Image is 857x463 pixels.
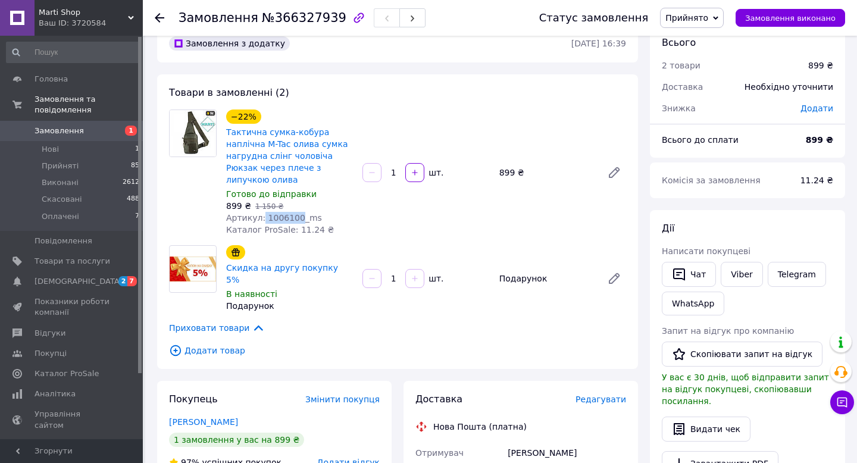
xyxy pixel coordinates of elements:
[662,104,696,113] span: Знижка
[721,262,762,287] a: Viber
[35,368,99,379] span: Каталог ProSale
[662,342,822,367] button: Скопіювати запит на відгук
[39,7,128,18] span: Marti Shop
[123,177,139,188] span: 2612
[127,276,137,286] span: 7
[131,161,139,171] span: 85
[662,373,829,406] span: У вас є 30 днів, щоб відправити запит на відгук покупцеві, скопіювавши посилання.
[737,74,840,100] div: Необхідно уточнити
[226,300,353,312] div: Подарунок
[125,126,137,136] span: 1
[662,176,761,185] span: Комісія за замовлення
[226,127,348,184] a: Тактична сумка-кобура наплічна M-Tac олива сумка нагрудна слінг чоловіча Рюкзак через плече з лип...
[255,202,283,211] span: 1 150 ₴
[135,211,139,222] span: 7
[35,328,65,339] span: Відгуки
[169,393,218,405] span: Покупець
[800,104,833,113] span: Додати
[745,14,836,23] span: Замовлення виконано
[170,110,216,157] img: Тактична сумка-кобура наплічна M-Tac олива сумка нагрудна слінг чоловіча Рюкзак через плече з лип...
[662,61,700,70] span: 2 товари
[35,276,123,287] span: [DEMOGRAPHIC_DATA]
[35,256,110,267] span: Товари та послуги
[35,409,110,430] span: Управління сайтом
[35,74,68,85] span: Головна
[118,276,128,286] span: 2
[169,87,289,98] span: Товари в замовленні (2)
[42,177,79,188] span: Виконані
[662,135,739,145] span: Всього до сплати
[426,167,445,179] div: шт.
[135,144,139,155] span: 1
[602,161,626,184] a: Редагувати
[430,421,530,433] div: Нова Пошта (платна)
[42,161,79,171] span: Прийняті
[575,395,626,404] span: Редагувати
[495,270,598,287] div: Подарунок
[415,448,464,458] span: Отримувач
[179,11,258,25] span: Замовлення
[169,433,304,447] div: 1 замовлення у вас на 899 ₴
[415,393,462,405] span: Доставка
[226,263,338,284] a: Скидка на другу покупку 5%
[127,194,139,205] span: 488
[662,223,674,234] span: Дії
[806,135,833,145] b: 899 ₴
[226,289,277,299] span: В наявності
[662,326,794,336] span: Запит на відгук про компанію
[35,296,110,318] span: Показники роботи компанії
[662,37,696,48] span: Всього
[6,42,140,63] input: Пошук
[35,348,67,359] span: Покупці
[169,321,265,334] span: Приховати товари
[226,213,322,223] span: Артикул: 1006100_ms
[662,262,716,287] button: Чат
[35,94,143,115] span: Замовлення та повідомлення
[808,60,833,71] div: 899 ₴
[662,246,750,256] span: Написати покупцеві
[169,417,238,427] a: [PERSON_NAME]
[539,12,649,24] div: Статус замовлення
[35,389,76,399] span: Аналітика
[226,110,261,124] div: −22%
[226,225,334,234] span: Каталог ProSale: 11.24 ₴
[170,256,216,281] img: Скидка на другу покупку 5%
[736,9,845,27] button: Замовлення виконано
[602,267,626,290] a: Редагувати
[662,417,750,442] button: Видати чек
[662,292,724,315] a: WhatsApp
[305,395,380,404] span: Змінити покупця
[665,13,708,23] span: Прийнято
[35,126,84,136] span: Замовлення
[262,11,346,25] span: №366327939
[42,194,82,205] span: Скасовані
[169,344,626,357] span: Додати товар
[662,82,703,92] span: Доставка
[39,18,143,29] div: Ваш ID: 3720584
[42,211,79,222] span: Оплачені
[226,201,251,211] span: 899 ₴
[768,262,826,287] a: Telegram
[169,36,290,51] div: Замовлення з додатку
[830,390,854,414] button: Чат з покупцем
[35,236,92,246] span: Повідомлення
[426,273,445,284] div: шт.
[155,12,164,24] div: Повернутися назад
[42,144,59,155] span: Нові
[226,189,317,199] span: Готово до відправки
[571,39,626,48] time: [DATE] 16:39
[800,176,833,185] span: 11.24 ₴
[495,164,598,181] div: 899 ₴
